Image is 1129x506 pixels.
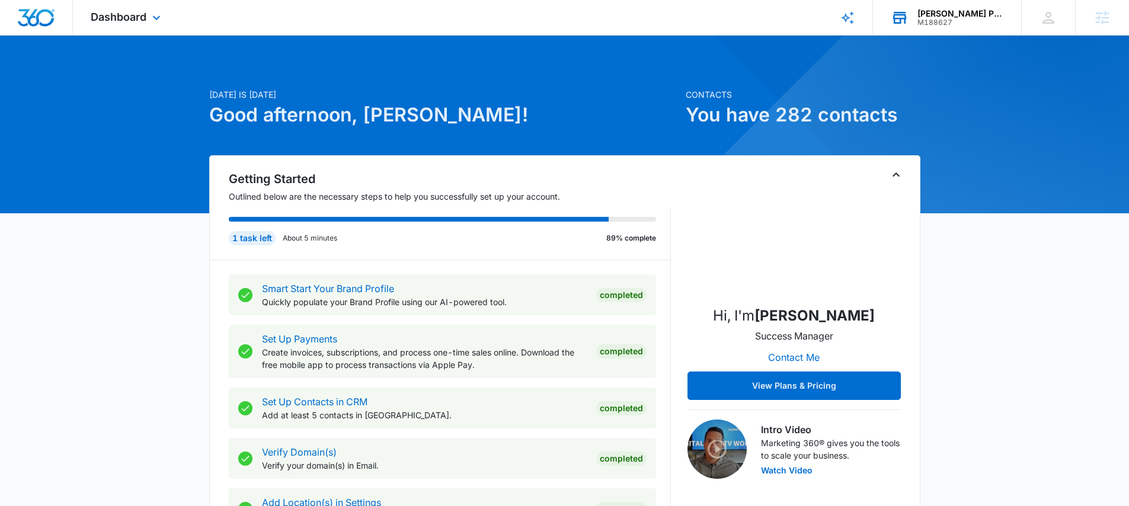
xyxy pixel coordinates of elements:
button: View Plans & Pricing [687,372,901,400]
img: Intro Video [687,419,747,479]
strong: [PERSON_NAME] [754,307,875,324]
p: Verify your domain(s) in Email. [262,459,587,472]
p: Create invoices, subscriptions, and process one-time sales online. Download the free mobile app t... [262,346,587,371]
h2: Getting Started [229,170,671,188]
p: [DATE] is [DATE] [209,88,679,101]
button: Contact Me [756,343,831,372]
a: Set Up Contacts in CRM [262,396,367,408]
p: 89% complete [606,233,656,244]
button: Watch Video [761,466,813,475]
p: Contacts [686,88,920,101]
a: Smart Start Your Brand Profile [262,283,394,294]
div: account name [917,9,1004,18]
h1: Good afternoon, [PERSON_NAME]! [209,101,679,129]
button: Toggle Collapse [889,168,903,182]
h1: You have 282 contacts [686,101,920,129]
a: Verify Domain(s) [262,446,337,458]
div: 1 task left [229,231,276,245]
h3: Intro Video [761,422,901,437]
div: Completed [596,401,647,415]
p: Hi, I'm [713,305,875,326]
p: Quickly populate your Brand Profile using our AI-powered tool. [262,296,587,308]
a: Set Up Payments [262,333,337,345]
p: Success Manager [755,329,833,343]
p: About 5 minutes [283,233,337,244]
div: Completed [596,451,647,466]
div: account id [917,18,1004,27]
div: Completed [596,288,647,302]
span: Dashboard [91,11,146,23]
p: Marketing 360® gives you the tools to scale your business. [761,437,901,462]
div: Completed [596,344,647,358]
p: Add at least 5 contacts in [GEOGRAPHIC_DATA]. [262,409,587,421]
p: Outlined below are the necessary steps to help you successfully set up your account. [229,190,671,203]
img: Kinsey Smith [735,177,853,296]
